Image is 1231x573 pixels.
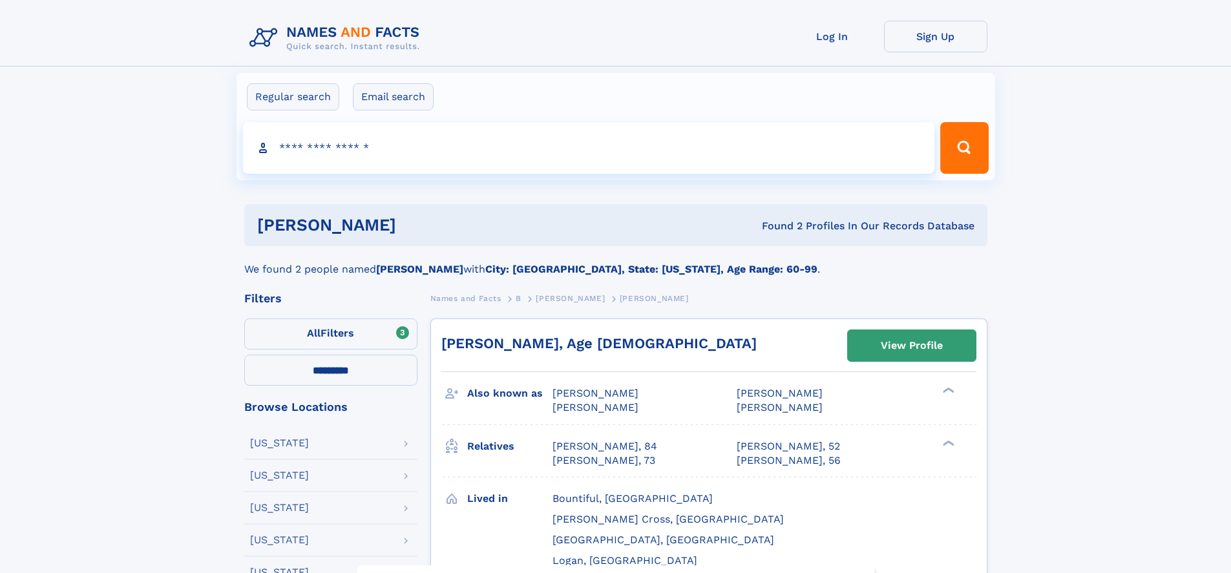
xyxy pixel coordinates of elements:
[430,290,501,306] a: Names and Facts
[848,330,976,361] a: View Profile
[536,294,605,303] span: [PERSON_NAME]
[552,387,638,399] span: [PERSON_NAME]
[737,439,840,453] a: [PERSON_NAME], 52
[579,219,974,233] div: Found 2 Profiles In Our Records Database
[552,401,638,413] span: [PERSON_NAME]
[257,217,579,233] h1: [PERSON_NAME]
[485,263,817,275] b: City: [GEOGRAPHIC_DATA], State: [US_STATE], Age Range: 60-99
[243,122,935,174] input: search input
[552,534,774,546] span: [GEOGRAPHIC_DATA], [GEOGRAPHIC_DATA]
[244,246,987,277] div: We found 2 people named with .
[376,263,463,275] b: [PERSON_NAME]
[353,83,434,110] label: Email search
[737,453,841,468] a: [PERSON_NAME], 56
[536,290,605,306] a: [PERSON_NAME]
[467,488,552,510] h3: Lived in
[781,21,884,52] a: Log In
[467,382,552,404] h3: Also known as
[940,122,988,174] button: Search Button
[307,327,321,339] span: All
[516,294,521,303] span: B
[467,435,552,457] h3: Relatives
[552,513,784,525] span: [PERSON_NAME] Cross, [GEOGRAPHIC_DATA]
[940,439,955,447] div: ❯
[247,83,339,110] label: Regular search
[884,21,987,52] a: Sign Up
[552,453,655,468] a: [PERSON_NAME], 73
[881,331,943,360] div: View Profile
[620,294,689,303] span: [PERSON_NAME]
[250,503,309,513] div: [US_STATE]
[552,439,657,453] a: [PERSON_NAME], 84
[940,386,955,395] div: ❯
[244,318,417,349] label: Filters
[516,290,521,306] a: B
[244,21,430,56] img: Logo Names and Facts
[244,401,417,413] div: Browse Locations
[552,554,697,567] span: Logan, [GEOGRAPHIC_DATA]
[737,387,823,399] span: [PERSON_NAME]
[441,335,757,351] a: [PERSON_NAME], Age [DEMOGRAPHIC_DATA]
[250,438,309,448] div: [US_STATE]
[250,535,309,545] div: [US_STATE]
[552,492,713,505] span: Bountiful, [GEOGRAPHIC_DATA]
[737,401,823,413] span: [PERSON_NAME]
[244,293,417,304] div: Filters
[250,470,309,481] div: [US_STATE]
